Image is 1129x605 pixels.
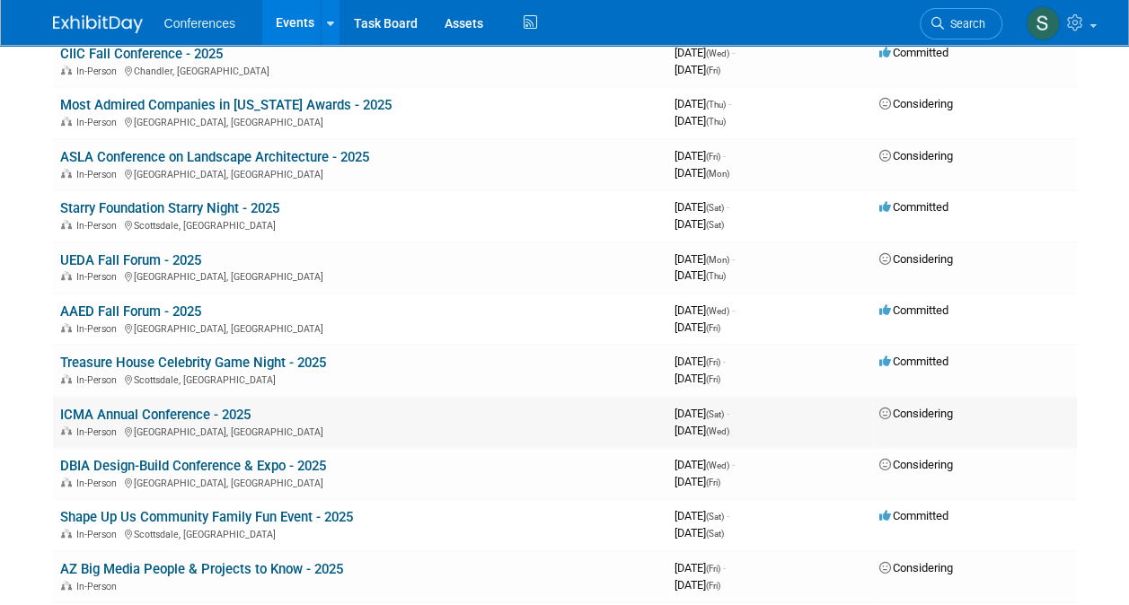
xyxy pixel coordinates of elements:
span: In-Person [76,66,122,77]
a: Treasure House Celebrity Game Night - 2025 [60,355,326,371]
span: [DATE] [675,114,726,127]
span: (Sat) [706,529,724,539]
img: In-Person Event [61,426,72,435]
span: Considering [879,252,953,266]
span: - [723,355,726,368]
span: [DATE] [675,166,729,180]
span: In-Person [76,169,122,180]
img: In-Person Event [61,323,72,332]
span: - [732,458,735,471]
span: (Sat) [706,512,724,522]
span: (Thu) [706,100,726,110]
img: In-Person Event [61,169,72,178]
div: [GEOGRAPHIC_DATA], [GEOGRAPHIC_DATA] [60,424,660,438]
span: [DATE] [675,578,720,592]
span: (Wed) [706,48,729,58]
img: In-Person Event [61,374,72,383]
a: CIIC Fall Conference - 2025 [60,46,223,62]
span: Considering [879,97,953,110]
span: In-Person [76,581,122,592]
span: Considering [879,407,953,420]
span: (Wed) [706,426,729,436]
span: (Fri) [706,581,720,591]
span: [DATE] [675,424,729,437]
span: [DATE] [675,458,735,471]
img: Sarah Shaver [1026,6,1060,40]
img: In-Person Event [61,478,72,487]
span: [DATE] [675,268,726,282]
img: In-Person Event [61,529,72,538]
span: In-Person [76,220,122,232]
span: (Fri) [706,564,720,574]
a: Search [920,8,1002,39]
span: (Fri) [706,374,720,384]
span: Committed [879,303,948,317]
span: [DATE] [675,200,729,214]
span: Considering [879,149,953,162]
div: [GEOGRAPHIC_DATA], [GEOGRAPHIC_DATA] [60,320,660,335]
span: Considering [879,561,953,574]
span: - [723,149,726,162]
span: In-Person [76,271,122,283]
span: - [727,407,729,420]
span: - [732,46,735,59]
span: In-Person [76,117,122,128]
span: (Fri) [706,357,720,367]
span: Committed [879,46,948,59]
span: [DATE] [675,252,735,266]
a: UEDA Fall Forum - 2025 [60,252,201,268]
div: Chandler, [GEOGRAPHIC_DATA] [60,63,660,77]
span: Search [944,17,985,31]
span: [DATE] [675,303,735,317]
a: ASLA Conference on Landscape Architecture - 2025 [60,149,369,165]
span: In-Person [76,323,122,335]
span: - [727,509,729,522]
span: (Fri) [706,323,720,333]
span: In-Person [76,529,122,540]
span: - [728,97,731,110]
span: - [732,252,735,266]
img: In-Person Event [61,581,72,590]
span: Committed [879,200,948,214]
a: AZ Big Media People & Projects to Know - 2025 [60,561,343,577]
span: (Sat) [706,220,724,230]
div: Scottsdale, [GEOGRAPHIC_DATA] [60,372,660,386]
img: ExhibitDay [53,15,143,33]
span: - [727,200,729,214]
span: (Mon) [706,255,729,265]
span: In-Person [76,426,122,438]
div: [GEOGRAPHIC_DATA], [GEOGRAPHIC_DATA] [60,114,660,128]
span: In-Person [76,478,122,489]
a: Starry Foundation Starry Night - 2025 [60,200,279,216]
span: (Fri) [706,66,720,75]
span: (Wed) [706,306,729,316]
a: Most Admired Companies in [US_STATE] Awards - 2025 [60,97,392,113]
span: [DATE] [675,217,724,231]
a: ICMA Annual Conference - 2025 [60,407,251,423]
span: [DATE] [675,407,729,420]
span: [DATE] [675,320,720,334]
span: (Sat) [706,203,724,213]
span: [DATE] [675,475,720,488]
span: [DATE] [675,97,731,110]
span: [DATE] [675,509,729,522]
span: (Wed) [706,460,729,470]
img: In-Person Event [61,66,72,75]
span: [DATE] [675,526,724,539]
span: (Thu) [706,271,726,281]
div: Scottsdale, [GEOGRAPHIC_DATA] [60,217,660,232]
span: [DATE] [675,63,720,76]
a: DBIA Design-Build Conference & Expo - 2025 [60,458,326,474]
span: Conferences [164,16,235,31]
span: [DATE] [675,372,720,385]
span: (Fri) [706,152,720,162]
span: - [732,303,735,317]
div: [GEOGRAPHIC_DATA], [GEOGRAPHIC_DATA] [60,268,660,283]
span: (Sat) [706,409,724,419]
span: [DATE] [675,149,726,162]
span: - [723,561,726,574]
img: In-Person Event [61,117,72,126]
span: (Mon) [706,169,729,179]
div: Scottsdale, [GEOGRAPHIC_DATA] [60,526,660,540]
span: (Fri) [706,478,720,487]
